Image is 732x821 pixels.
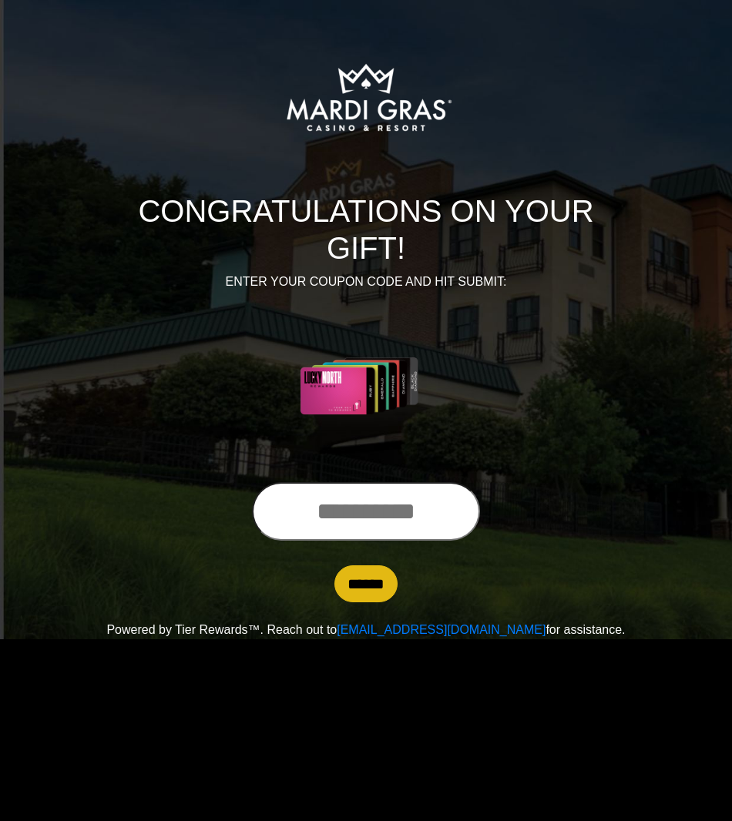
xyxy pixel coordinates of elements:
[100,273,632,291] p: ENTER YOUR COUPON CODE AND HIT SUBMIT:
[106,623,625,636] span: Powered by Tier Rewards™. Reach out to for assistance.
[100,193,632,266] h1: CONGRATULATIONS ON YOUR GIFT!
[264,310,469,464] img: Center Image
[229,20,503,174] img: Logo
[337,623,546,636] a: [EMAIL_ADDRESS][DOMAIN_NAME]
